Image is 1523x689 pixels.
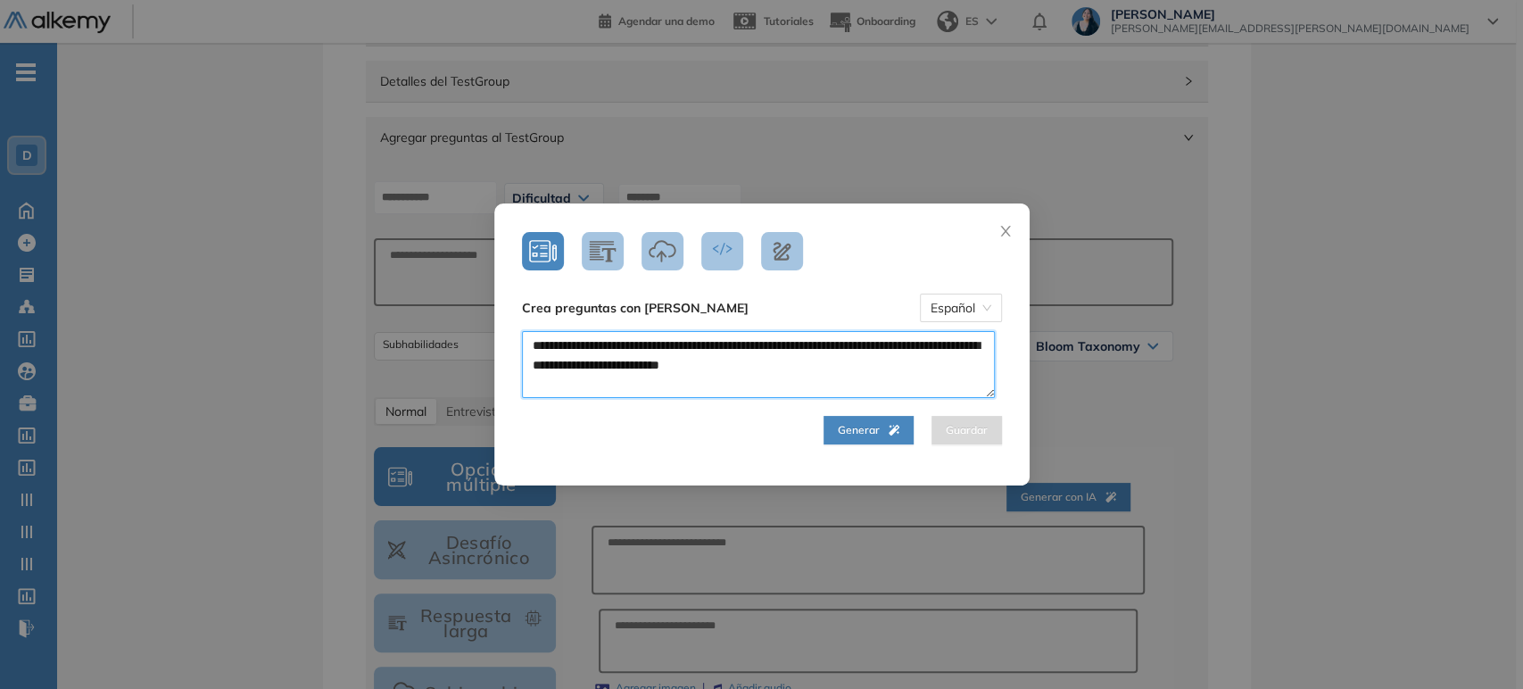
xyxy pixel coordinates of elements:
[824,416,914,444] button: Generar
[1202,482,1523,689] iframe: Chat Widget
[838,422,899,439] span: Generar
[522,298,749,318] b: Crea preguntas con [PERSON_NAME]
[1202,482,1523,689] div: Widget de chat
[998,224,1013,238] span: close
[981,203,1030,252] button: Close
[931,416,1002,444] button: Guardar
[946,422,988,439] span: Guardar
[931,295,991,321] span: Español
